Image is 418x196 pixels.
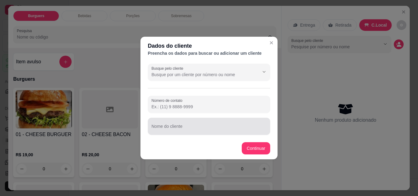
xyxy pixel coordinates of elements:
input: Número de contato [151,104,267,110]
label: Número de contato [151,98,185,103]
input: Busque pelo cliente [151,72,249,78]
div: Preencha os dados para buscar ou adicionar um cliente [148,50,270,56]
button: Close [267,38,276,48]
div: Dados do cliente [148,42,270,50]
input: Nome do cliente [151,126,267,132]
button: Show suggestions [259,67,269,77]
button: Continuar [242,142,270,154]
label: Busque pelo cliente [151,66,185,71]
